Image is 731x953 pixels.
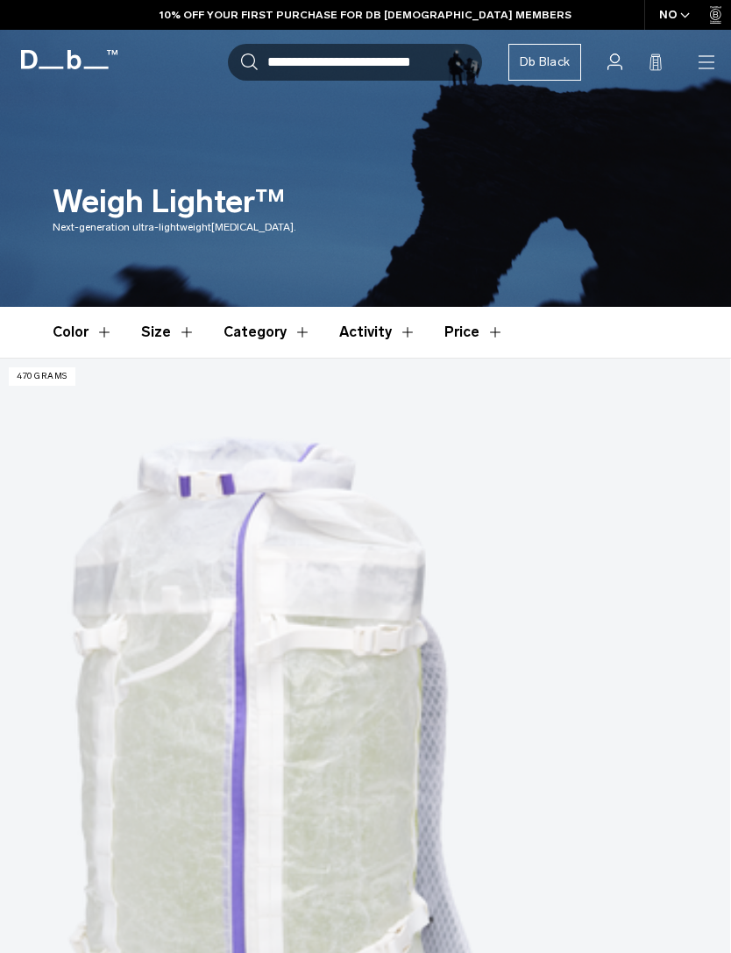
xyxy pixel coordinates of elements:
[211,221,296,233] span: [MEDICAL_DATA].
[224,307,311,358] button: Toggle Filter
[508,44,581,81] a: Db Black
[444,307,504,358] button: Toggle Price
[339,307,416,358] button: Toggle Filter
[141,307,195,358] button: Toggle Filter
[53,307,113,358] button: Toggle Filter
[9,367,75,386] p: 470 grams
[53,221,211,233] span: Next-generation ultra-lightweight
[160,7,571,23] a: 10% OFF YOUR FIRST PURCHASE FOR DB [DEMOGRAPHIC_DATA] MEMBERS
[53,184,285,219] h1: Weigh Lighter™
